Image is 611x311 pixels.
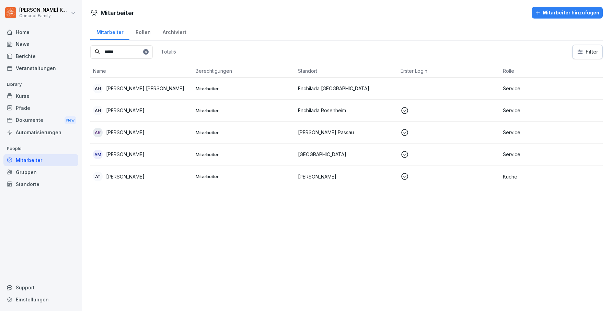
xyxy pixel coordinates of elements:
[3,293,78,306] a: Einstellungen
[196,173,293,180] p: Mitarbeiter
[3,62,78,74] a: Veranstaltungen
[298,85,395,92] p: Enchilada [GEOGRAPHIC_DATA]
[193,65,296,78] th: Berechtigungen
[535,9,599,16] div: Mitarbeiter hinzufügen
[19,7,69,13] p: [PERSON_NAME] Komarov
[196,107,293,114] p: Mitarbeiter
[3,178,78,190] a: Standorte
[573,45,602,59] button: Filter
[106,129,145,136] p: [PERSON_NAME]
[3,90,78,102] a: Kurse
[503,173,600,180] p: Küche
[106,151,145,158] p: [PERSON_NAME]
[298,129,395,136] p: [PERSON_NAME] Passau
[161,48,176,55] p: Total: 5
[3,281,78,293] div: Support
[3,38,78,50] a: News
[106,107,145,114] p: [PERSON_NAME]
[503,85,600,92] p: Service
[298,151,395,158] p: [GEOGRAPHIC_DATA]
[398,65,500,78] th: Erster Login
[93,172,103,181] div: AT
[90,65,193,78] th: Name
[500,65,603,78] th: Rolle
[577,48,598,55] div: Filter
[3,143,78,154] p: People
[532,7,603,19] button: Mitarbeiter hinzufügen
[93,150,103,159] div: AM
[65,116,76,124] div: New
[295,65,398,78] th: Standort
[3,102,78,114] a: Pfade
[3,114,78,127] a: DokumenteNew
[157,23,192,40] a: Archiviert
[3,126,78,138] a: Automatisierungen
[101,8,134,18] h1: Mitarbeiter
[3,79,78,90] p: Library
[90,23,129,40] a: Mitarbeiter
[93,106,103,115] div: AH
[3,26,78,38] a: Home
[298,107,395,114] p: Enchilada Rosenheim
[298,173,395,180] p: [PERSON_NAME]
[196,85,293,92] p: Mitarbeiter
[19,13,69,18] p: Concept Family
[3,154,78,166] a: Mitarbeiter
[503,107,600,114] p: Service
[3,114,78,127] div: Dokumente
[3,166,78,178] a: Gruppen
[503,151,600,158] p: Service
[3,50,78,62] a: Berichte
[196,129,293,136] p: Mitarbeiter
[93,128,103,137] div: AK
[129,23,157,40] a: Rollen
[93,84,103,93] div: AH
[106,85,184,92] p: [PERSON_NAME] [PERSON_NAME]
[503,129,600,136] p: Service
[196,151,293,158] p: Mitarbeiter
[106,173,145,180] p: [PERSON_NAME]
